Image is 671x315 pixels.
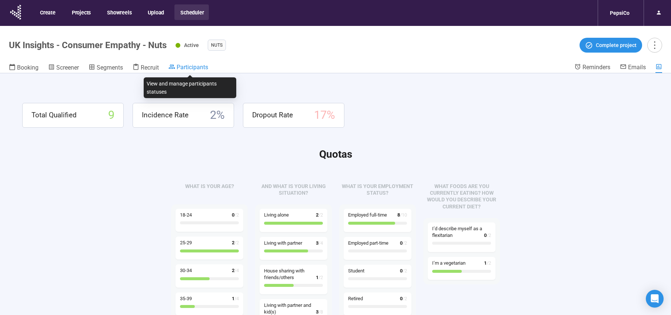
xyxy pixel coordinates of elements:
span: Retired [348,296,363,301]
span: 2 % [210,106,225,124]
div: PepsiCo [605,6,634,20]
span: Living alone [264,212,289,218]
span: Nuts [211,41,223,49]
span: / 8 [318,309,323,315]
span: 18-24 [180,212,192,218]
span: Total Qualified [31,110,77,121]
span: 0 [232,212,234,218]
span: 35-39 [180,296,192,301]
span: / 4 [318,240,323,246]
button: Projects [66,4,96,20]
span: 1 [316,275,318,280]
span: 0 [400,296,403,301]
span: Complete project [596,41,637,49]
span: Dropout Rate [252,110,293,121]
span: / 2 [403,296,407,301]
span: Student [348,268,364,274]
span: Reminders [582,64,610,71]
span: Living with partner and kid(s) [264,302,311,315]
button: Upload [142,4,169,20]
a: Emails [620,63,646,72]
span: Emails [628,64,646,71]
span: / 2 [318,275,323,280]
span: Recruit [141,64,159,71]
span: 30-34 [180,268,192,273]
span: Living with partner [264,240,302,246]
span: Segments [97,64,123,71]
span: / 2 [234,212,239,218]
span: 1 [484,260,487,266]
a: Booking [9,63,39,73]
span: What is your employment status? [342,183,413,196]
div: View and manage participants statuses [144,77,236,98]
a: Recruit [133,63,159,73]
div: Open Intercom Messenger [646,290,664,308]
span: more [650,40,660,50]
span: 3 [316,309,318,315]
button: Complete project [580,38,642,53]
h2: Quotas [22,146,649,162]
span: 2 [316,212,318,218]
span: 17 % [314,106,335,124]
button: Create [34,4,61,20]
span: House sharing with friends/others [264,268,304,280]
span: / 2 [403,268,407,274]
span: / 10 [400,212,407,218]
span: / 4 [234,268,239,273]
span: / 2 [487,232,491,238]
span: 0 [484,232,487,238]
span: / 4 [234,296,239,301]
span: / 2 [403,240,407,246]
span: Employed full-time [348,212,387,218]
span: I’d describe myself as a flexitarian [432,226,482,238]
button: Scheduler [174,4,209,20]
span: Incidence Rate [142,110,188,121]
span: 2 [232,268,234,273]
span: 3 [316,240,318,246]
span: 1 [232,296,234,301]
a: Participants [168,63,208,72]
a: Reminders [574,63,610,72]
span: 9 [108,106,114,124]
span: Employed part-time [348,240,388,246]
button: more [647,38,662,53]
span: 8 [397,212,400,218]
span: 2 [232,240,234,245]
span: Booking [17,64,39,71]
span: Participants [177,64,208,71]
a: Screener [48,63,79,73]
span: 0 [400,240,403,246]
span: 0 [400,268,403,274]
span: Active [184,42,199,48]
h1: UK Insights - Consumer Empathy - Nuts [9,40,167,50]
span: 25-29 [180,240,192,245]
span: What foods are you currently eating? How would you describe your current diet? [427,183,496,210]
span: Screener [56,64,79,71]
span: / 2 [487,260,491,266]
span: What is your age? [185,183,234,189]
a: Segments [89,63,123,73]
span: I’m a vegetarian [432,260,465,266]
span: / 2 [318,212,323,218]
span: And what is your living situation? [261,183,326,196]
span: / 2 [234,240,239,245]
button: Showreels [101,4,137,20]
